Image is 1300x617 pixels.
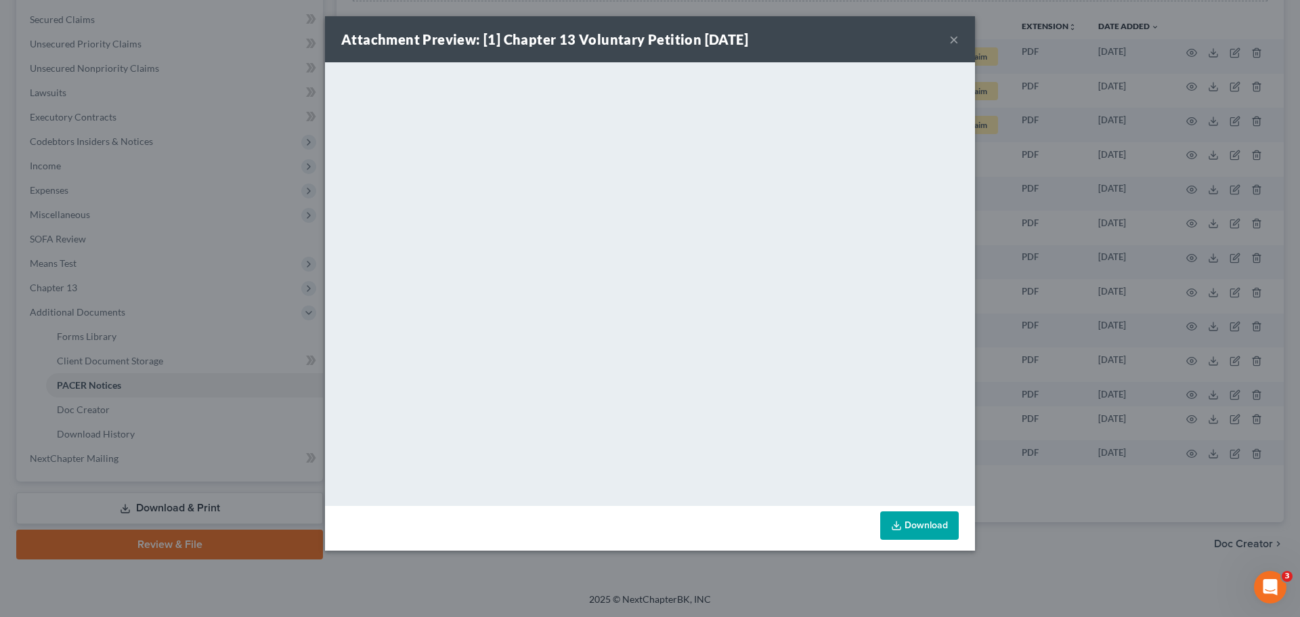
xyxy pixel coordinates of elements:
iframe: Intercom live chat [1254,571,1286,603]
span: 3 [1282,571,1293,582]
a: Download [880,511,959,540]
strong: Attachment Preview: [1] Chapter 13 Voluntary Petition [DATE] [341,31,748,47]
button: × [949,31,959,47]
iframe: <object ng-attr-data='[URL][DOMAIN_NAME]' type='application/pdf' width='100%' height='650px'></ob... [325,62,975,503]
